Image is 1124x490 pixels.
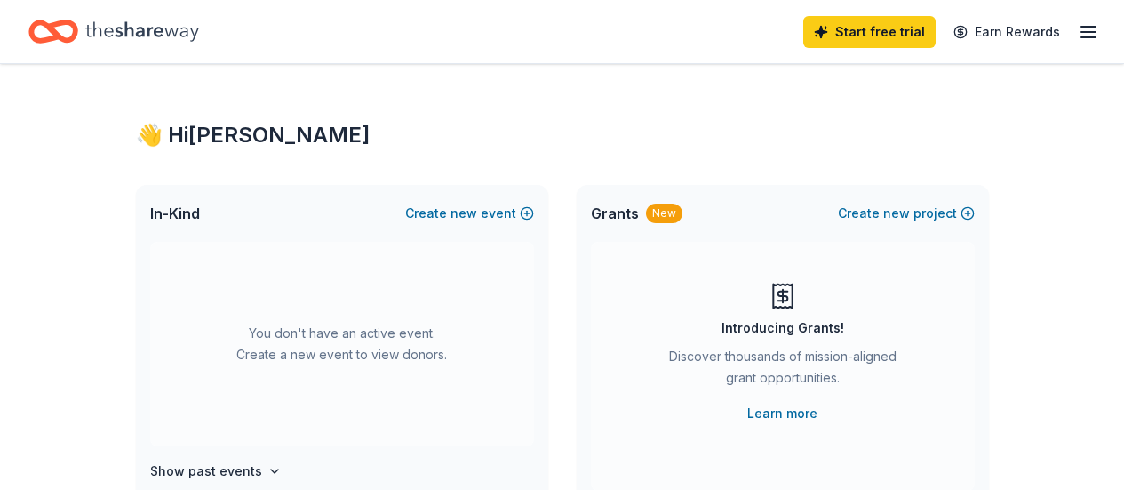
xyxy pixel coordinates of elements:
[136,121,989,149] div: 👋 Hi [PERSON_NAME]
[883,203,910,224] span: new
[591,203,639,224] span: Grants
[28,11,199,52] a: Home
[721,317,844,339] div: Introducing Grants!
[646,204,682,223] div: New
[838,203,975,224] button: Createnewproject
[150,203,200,224] span: In-Kind
[150,461,262,482] h4: Show past events
[747,403,817,424] a: Learn more
[803,16,936,48] a: Start free trial
[450,203,477,224] span: new
[943,16,1071,48] a: Earn Rewards
[662,346,904,396] div: Discover thousands of mission-aligned grant opportunities.
[405,203,534,224] button: Createnewevent
[150,242,534,446] div: You don't have an active event. Create a new event to view donors.
[150,461,282,482] button: Show past events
